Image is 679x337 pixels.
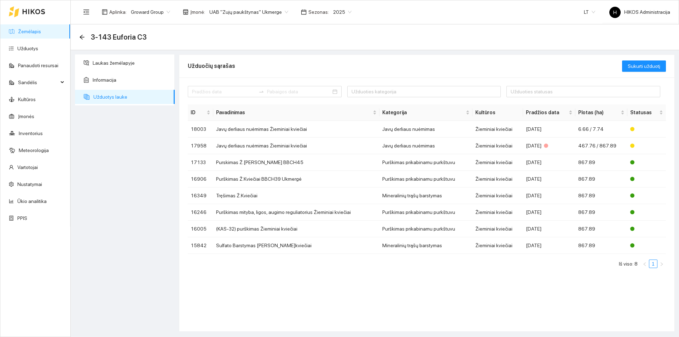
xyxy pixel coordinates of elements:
td: 18003 [188,121,213,138]
td: Purškimas prikabinamu purkštuvu [379,204,472,221]
span: Užduotys lauke [93,90,169,104]
td: 867.89 [575,221,627,237]
span: Laukas žemėlapyje [93,56,169,70]
td: 17133 [188,154,213,171]
td: 16349 [188,187,213,204]
span: HIKOS Administracija [609,9,670,15]
a: Inventorius [19,130,43,136]
div: [DATE] [526,125,573,133]
a: Užduotys [17,46,38,51]
td: Žieminiai kviečiai [472,237,523,254]
span: Kategorija [382,109,464,116]
span: to [259,89,264,94]
span: Groward Group [131,7,170,17]
span: H [613,7,617,18]
td: Žieminiai kviečiai [472,154,523,171]
span: Pavadinimas [216,109,371,116]
span: calendar [301,9,307,15]
a: Nustatymai [17,181,42,187]
td: 15842 [188,237,213,254]
span: shop [183,9,188,15]
td: Purškimas prikabinamu purkštuvu [379,154,472,171]
button: menu-fold [79,5,93,19]
td: Javų derliaus nuėmimas [379,138,472,154]
a: Kultūros [18,97,36,102]
div: [DATE] [526,242,573,249]
li: Iš viso: 8 [619,260,638,268]
td: 867.89 [575,237,627,254]
button: right [657,260,666,268]
td: Purskimas Ž.[PERSON_NAME] BBCH45 [213,154,379,171]
span: 6.66 / 7.74 [578,126,604,132]
span: 467.76 / 867.89 [578,143,616,149]
td: Sulfato Barstymas [PERSON_NAME]kviečiai [213,237,379,254]
a: PPIS [17,215,27,221]
span: Įmonė : [190,8,205,16]
input: Pabaigos data [267,88,331,95]
td: 867.89 [575,204,627,221]
td: 16246 [188,204,213,221]
span: swap-right [259,89,264,94]
span: layout [102,9,108,15]
a: Vartotojai [17,164,38,170]
a: Panaudoti resursai [18,63,58,68]
a: Ūkio analitika [17,198,47,204]
td: Purškimas mityba, ligos, augimo reguliatorius Žieminiai kviečiai [213,204,379,221]
a: Įmonės [18,114,34,119]
span: left [643,262,647,266]
th: Kultūros [472,104,523,121]
span: Sandėlis [18,75,58,89]
li: Atgal [640,260,649,268]
td: 867.89 [575,171,627,187]
span: Informacija [93,73,169,87]
span: right [660,262,664,266]
td: Žieminiai kviečiai [472,138,523,154]
span: 3-143 Euforia C3 [91,31,147,43]
span: Sezonas : [308,8,329,16]
th: this column's title is Pavadinimas,this column is sortable [213,104,379,121]
span: menu-fold [83,9,89,15]
th: this column's title is Pradžios data,this column is sortable [523,104,575,121]
div: Atgal [79,34,85,40]
td: Žieminiai kviečiai [472,121,523,138]
td: 16906 [188,171,213,187]
span: 2025 [333,7,352,17]
td: Javų derliaus nuėmimas Žieminiai kviečiai [213,138,379,154]
td: Žieminiai kviečiai [472,187,523,204]
span: arrow-left [79,34,85,40]
span: Statusas [630,109,658,116]
td: (KAS-32) purškimas Žieminiai kviečiai [213,221,379,237]
span: LT [584,7,595,17]
li: 1 [649,260,657,268]
td: Žieminiai kviečiai [472,204,523,221]
td: Purškimas Ž.Kviečiai BBCH39 Ukmergė [213,171,379,187]
td: Javų derliaus nuėmimas [379,121,472,138]
span: ID [191,109,205,116]
td: Purškimas prikabinamu purkštuvu [379,221,472,237]
th: this column's title is Statusas,this column is sortable [627,104,666,121]
span: UAB "Zujų paukštynas" Ukmerge [209,7,288,17]
th: this column's title is ID,this column is sortable [188,104,213,121]
div: Užduočių sąrašas [188,56,622,76]
td: 16005 [188,221,213,237]
td: 867.89 [575,154,627,171]
div: [DATE] [526,142,573,150]
div: [DATE] [526,192,573,199]
div: [DATE] [526,225,573,233]
td: Žieminiai kviečiai [472,221,523,237]
span: Plotas (ha) [578,109,619,116]
li: Pirmyn [657,260,666,268]
td: Mineralinių trąšų barstymas [379,237,472,254]
td: 867.89 [575,187,627,204]
div: [DATE] [526,208,573,216]
button: left [640,260,649,268]
td: Tręšimas Ž.Kviečiai [213,187,379,204]
td: Javų derliaus nuėmimas Žieminiai kviečiai [213,121,379,138]
td: Žieminiai kviečiai [472,171,523,187]
span: Sukurti užduotį [628,62,660,70]
th: this column's title is Kategorija,this column is sortable [379,104,472,121]
div: [DATE] [526,175,573,183]
span: Aplinka : [109,8,127,16]
div: [DATE] [526,158,573,166]
button: Sukurti užduotį [622,60,666,72]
